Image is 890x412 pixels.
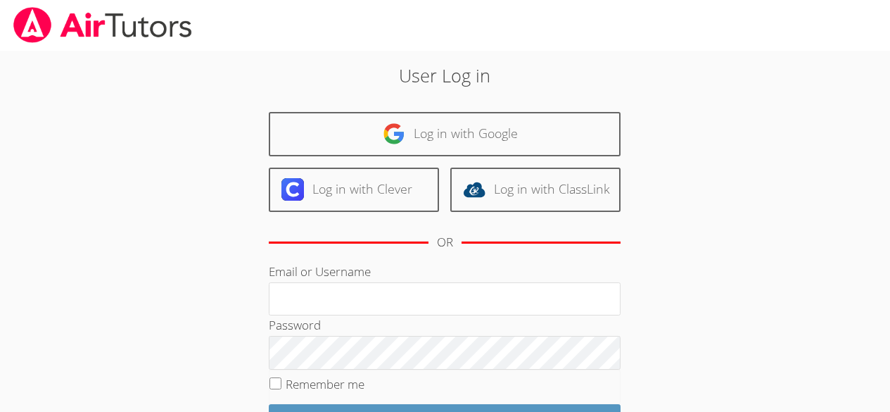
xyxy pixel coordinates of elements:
[463,178,485,201] img: classlink-logo-d6bb404cc1216ec64c9a2012d9dc4662098be43eaf13dc465df04b49fa7ab582.svg
[450,168,621,212] a: Log in with ClassLink
[383,123,405,145] img: google-logo-50288ca7cdecda66e5e0955fdab243c47b7ad437acaf1139b6f446037453330a.svg
[269,263,371,280] label: Email or Username
[286,376,364,392] label: Remember me
[269,317,321,333] label: Password
[437,232,453,253] div: OR
[205,62,685,89] h2: User Log in
[12,7,193,43] img: airtutors_banner-c4298cdbf04f3fff15de1276eac7730deb9818008684d7c2e4769d2f7ddbe033.png
[269,168,439,212] a: Log in with Clever
[269,112,621,156] a: Log in with Google
[281,178,304,201] img: clever-logo-6eab21bc6e7a338710f1a6ff85c0baf02591cd810cc4098c63d3a4b26e2feb20.svg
